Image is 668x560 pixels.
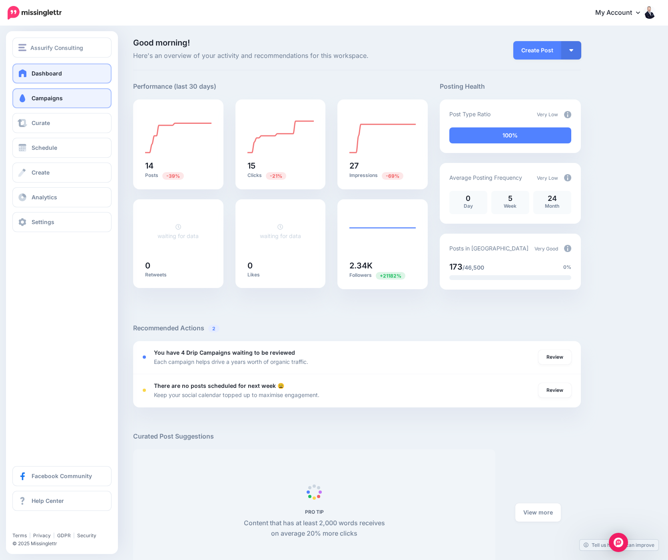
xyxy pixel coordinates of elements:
[162,172,184,180] span: Previous period: 23
[449,262,463,272] span: 173
[32,144,57,151] span: Schedule
[158,223,199,239] a: waiting for data
[32,169,50,176] span: Create
[537,111,558,117] span: Very Low
[32,95,63,101] span: Campaigns
[154,349,295,356] b: You have 4 Drip Campaigns waiting to be reviewed
[12,113,112,133] a: Curate
[464,203,473,209] span: Day
[440,81,581,91] h5: Posting Health
[143,355,146,359] div: <div class='status-dot small red margin-right'></div>Error
[495,195,525,202] p: 5
[32,497,64,504] span: Help Center
[133,38,190,48] span: Good morning!
[154,382,284,389] b: There are no posts scheduled for next week 😩
[208,325,219,332] span: 2
[537,195,567,202] p: 24
[12,64,112,83] a: Dashboard
[382,172,403,180] span: Previous period: 88
[563,263,571,271] span: 0%
[515,503,561,522] a: View more
[12,88,112,108] a: Campaigns
[73,532,75,538] span: |
[538,383,571,397] a: Review
[449,244,528,253] p: Posts in [GEOGRAPHIC_DATA]
[463,264,484,271] span: /46,500
[239,518,389,539] p: Content that has at least 2,000 words receives on average 20% more clicks
[580,540,658,550] a: Tell us how we can improve
[154,390,319,399] p: Keep your social calendar topped up to maximise engagement.
[57,532,71,538] a: GDPR
[12,138,112,158] a: Schedule
[569,49,573,52] img: arrow-down-white.png
[376,272,405,280] span: Previous period: 11
[12,187,112,207] a: Analytics
[145,162,211,170] h5: 14
[133,51,428,61] span: Here's an overview of your activity and recommendations for this workspace.
[538,350,571,364] a: Review
[266,172,286,180] span: Previous period: 19
[349,272,416,279] p: Followers
[537,175,558,181] span: Very Low
[260,223,301,239] a: waiting for data
[145,272,211,278] p: Retweets
[33,532,51,538] a: Privacy
[133,323,581,333] h5: Recommended Actions
[534,246,558,252] span: Very Good
[133,81,216,91] h5: Performance (last 30 days)
[349,262,416,270] h5: 2.34K
[449,109,491,119] p: Post Type Ratio
[247,272,314,278] p: Likes
[349,162,416,170] h5: 27
[32,218,54,225] span: Settings
[12,38,112,58] button: Assurify Consulting
[77,532,96,538] a: Security
[143,389,146,392] div: <div class='status-dot small red margin-right'></div>Error
[12,466,112,486] a: Facebook Community
[564,111,571,118] img: info-circle-grey.png
[133,431,581,441] h5: Curated Post Suggestions
[145,172,211,179] p: Posts
[32,70,62,77] span: Dashboard
[545,203,559,209] span: Month
[504,203,516,209] span: Week
[449,173,522,182] p: Average Posting Frequency
[564,245,571,252] img: info-circle-grey.png
[513,41,561,60] a: Create Post
[564,174,571,181] img: info-circle-grey.png
[145,262,211,270] h5: 0
[8,6,62,20] img: Missinglettr
[30,43,83,52] span: Assurify Consulting
[18,44,26,51] img: menu.png
[12,540,116,548] li: © 2025 Missinglettr
[12,521,73,529] iframe: Twitter Follow Button
[453,195,483,202] p: 0
[449,127,571,143] div: 100% of your posts in the last 30 days have been from Drip Campaigns
[53,532,55,538] span: |
[247,162,314,170] h5: 15
[349,172,416,179] p: Impressions
[247,262,314,270] h5: 0
[247,172,314,179] p: Clicks
[12,212,112,232] a: Settings
[12,532,27,538] a: Terms
[32,473,92,479] span: Facebook Community
[12,163,112,183] a: Create
[154,357,308,366] p: Each campaign helps drive a years worth of organic traffic.
[32,119,50,126] span: Curate
[587,3,656,23] a: My Account
[12,491,112,511] a: Help Center
[32,194,57,201] span: Analytics
[239,509,389,515] h5: PRO TIP
[609,533,628,552] div: Open Intercom Messenger
[29,532,31,538] span: |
